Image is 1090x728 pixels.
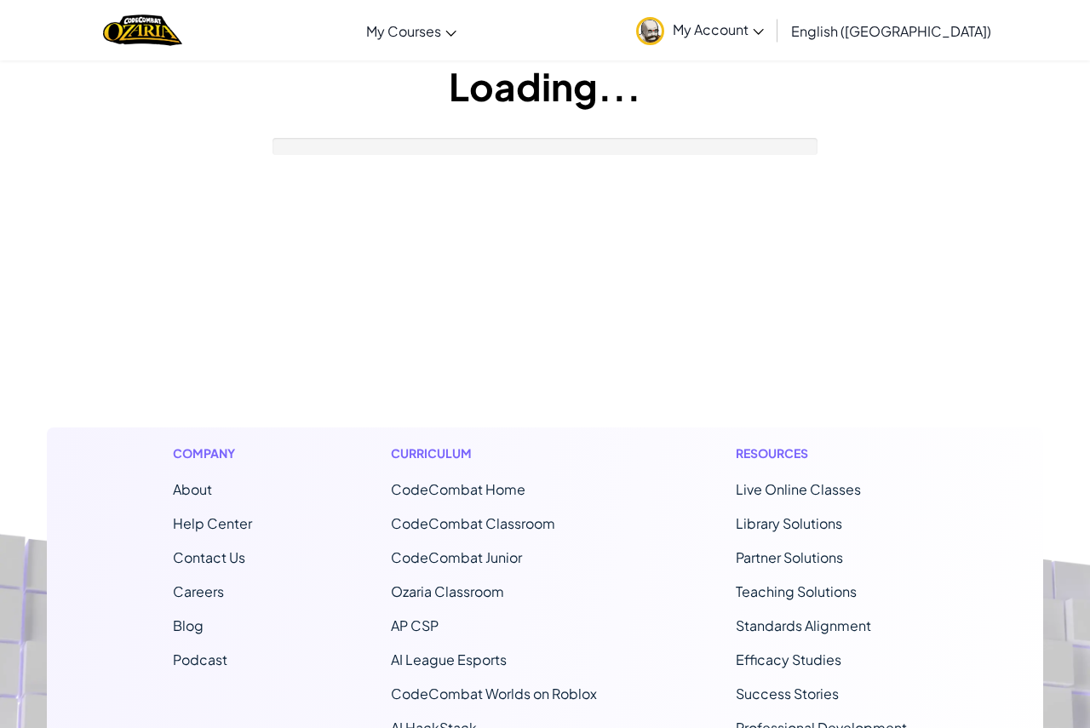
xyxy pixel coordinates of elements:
a: CodeCombat Junior [391,548,522,566]
a: CodeCombat Worlds on Roblox [391,685,597,702]
a: Efficacy Studies [736,651,841,668]
span: English ([GEOGRAPHIC_DATA]) [791,22,991,40]
a: Blog [173,616,204,634]
span: CodeCombat Home [391,480,525,498]
a: Partner Solutions [736,548,843,566]
span: Contact Us [173,548,245,566]
a: Library Solutions [736,514,842,532]
a: Teaching Solutions [736,582,857,600]
a: Careers [173,582,224,600]
span: My Courses [366,22,441,40]
a: Standards Alignment [736,616,871,634]
a: Help Center [173,514,252,532]
h1: Curriculum [391,444,597,462]
a: English ([GEOGRAPHIC_DATA]) [783,8,1000,54]
a: Podcast [173,651,227,668]
a: AI League Esports [391,651,507,668]
a: Success Stories [736,685,839,702]
a: About [173,480,212,498]
a: Live Online Classes [736,480,861,498]
a: CodeCombat Classroom [391,514,555,532]
a: Ozaria Classroom [391,582,504,600]
a: Ozaria by CodeCombat logo [103,13,182,48]
a: AP CSP [391,616,439,634]
a: My Courses [358,8,465,54]
span: My Account [673,20,764,38]
img: Home [103,13,182,48]
a: My Account [628,3,772,57]
h1: Company [173,444,252,462]
img: avatar [636,17,664,45]
h1: Resources [736,444,917,462]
